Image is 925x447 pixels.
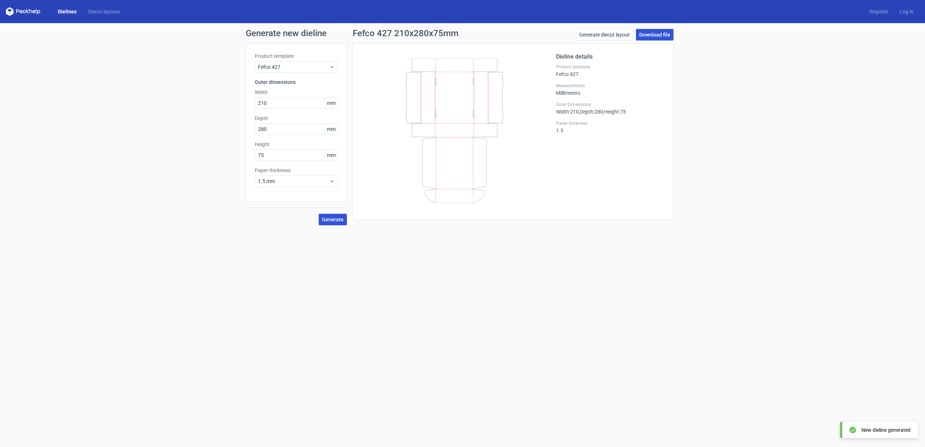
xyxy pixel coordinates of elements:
[255,167,338,174] label: Paper thickness
[556,102,664,107] label: Outer Dimensions
[255,89,338,96] label: Width
[246,29,679,38] h1: Generate new dieline
[322,217,344,222] span: Generate
[636,29,674,41] a: Download file
[325,124,337,135] span: mm
[603,109,626,115] span: , Height : 75
[82,8,126,15] a: Diecut layouts
[556,109,579,115] span: Width : 210
[861,426,911,434] div: New dieline generated
[556,120,664,126] label: Paper thickness
[556,64,664,77] div: Fefco 427
[864,8,894,15] a: Register
[353,29,459,38] h1: Fefco 427 210x280x75mm
[556,64,664,70] label: Product template
[255,141,338,148] label: Height
[579,109,603,115] span: , Depth : 280
[325,150,337,161] span: mm
[255,78,338,86] h3: Outer dimensions
[576,29,633,41] a: Generate diecut layout
[52,8,82,15] a: Dielines
[258,63,329,71] span: Fefco 427
[556,83,664,96] div: Millimeters
[255,52,338,60] label: Product template
[258,178,329,185] span: 1.5 mm
[894,8,919,15] a: Log in
[319,214,347,225] button: Generate
[556,120,664,133] div: 1.5
[556,52,664,61] h2: Dieline details
[556,83,664,89] label: Measurements
[325,98,337,108] span: mm
[255,115,338,122] label: Depth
